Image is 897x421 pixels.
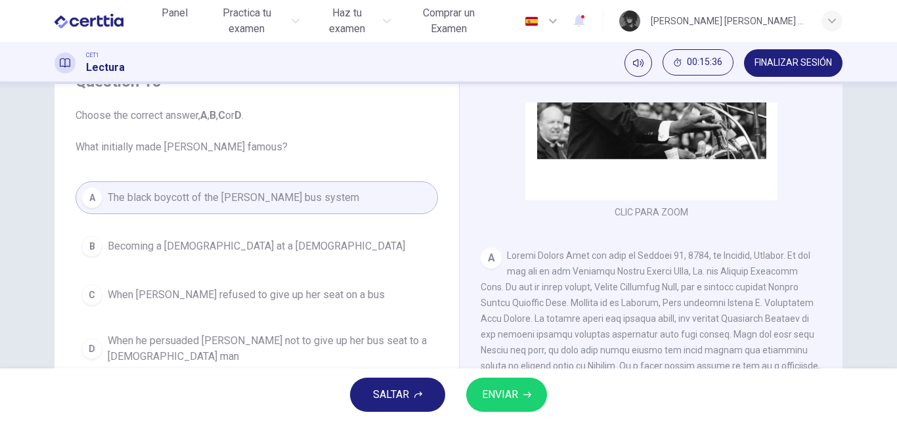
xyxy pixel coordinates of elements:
img: Profile picture [619,11,640,32]
b: C [218,109,225,122]
div: [PERSON_NAME] [PERSON_NAME] [PERSON_NAME] [651,13,806,29]
a: Panel [154,1,196,41]
button: ENVIAR [466,378,547,412]
b: D [234,109,242,122]
button: Panel [154,1,196,25]
button: DWhen he persuaded [PERSON_NAME] not to give up her bus seat to a [DEMOGRAPHIC_DATA] man [76,327,438,370]
button: SALTAR [350,378,445,412]
button: FINALIZAR SESIÓN [744,49,842,77]
span: CET1 [86,51,99,60]
div: A [481,248,502,269]
div: B [81,236,102,257]
button: BBecoming a [DEMOGRAPHIC_DATA] at a [DEMOGRAPHIC_DATA] [76,230,438,263]
b: B [209,109,216,122]
button: Haz tu examen [310,1,396,41]
span: The black boycott of the [PERSON_NAME] bus system [108,190,359,206]
div: A [81,187,102,208]
div: D [81,338,102,359]
div: C [81,284,102,305]
span: Becoming a [DEMOGRAPHIC_DATA] at a [DEMOGRAPHIC_DATA] [108,238,405,254]
button: 00:15:36 [663,49,733,76]
span: Choose the correct answer, , , or . What initially made [PERSON_NAME] famous? [76,108,438,155]
span: SALTAR [373,386,409,404]
span: When he persuaded [PERSON_NAME] not to give up her bus seat to a [DEMOGRAPHIC_DATA] man [108,333,432,365]
span: FINALIZAR SESIÓN [755,58,832,68]
h1: Lectura [86,60,125,76]
b: A [200,109,208,122]
img: CERTTIA logo [55,8,123,34]
span: Panel [162,5,188,21]
div: Silenciar [624,49,652,77]
span: When [PERSON_NAME] refused to give up her seat on a bus [108,287,385,303]
button: CWhen [PERSON_NAME] refused to give up her seat on a bus [76,278,438,311]
button: Comprar un Examen [401,1,497,41]
span: Haz tu examen [315,5,379,37]
span: Practica tu examen [206,5,288,37]
span: ENVIAR [482,386,518,404]
img: es [523,16,540,26]
div: Ocultar [663,49,733,77]
span: Comprar un Examen [406,5,492,37]
button: AThe black boycott of the [PERSON_NAME] bus system [76,181,438,214]
button: Practica tu examen [201,1,305,41]
span: 00:15:36 [687,57,722,68]
a: CERTTIA logo [55,8,154,34]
